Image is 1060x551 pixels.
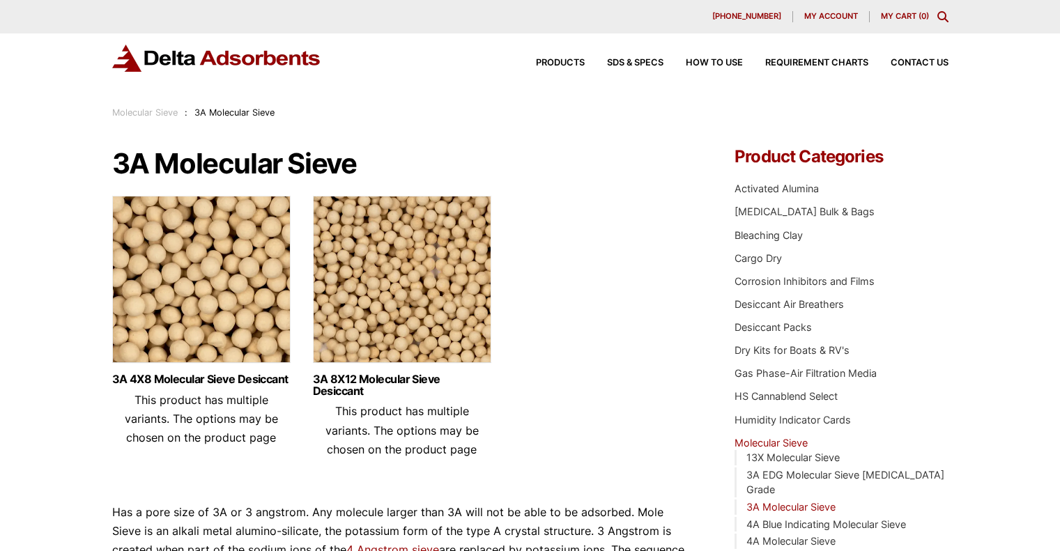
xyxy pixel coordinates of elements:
a: Desiccant Air Breathers [735,298,844,310]
a: Cargo Dry [735,252,782,264]
span: : [185,107,187,118]
a: 3A Molecular Sieve [746,501,836,513]
a: 3A EDG Molecular Sieve [MEDICAL_DATA] Grade [746,469,944,496]
span: This product has multiple variants. The options may be chosen on the product page [325,404,479,456]
span: 0 [921,11,926,21]
a: Contact Us [868,59,948,68]
span: Requirement Charts [765,59,868,68]
a: 3A 4X8 Molecular Sieve Desiccant [112,373,291,385]
span: SDS & SPECS [607,59,663,68]
h1: 3A Molecular Sieve [112,148,693,179]
span: My account [804,13,858,20]
h4: Product Categories [735,148,948,165]
div: Toggle Modal Content [937,11,948,22]
a: 4A Molecular Sieve [746,535,836,547]
a: Activated Alumina [735,183,819,194]
a: Molecular Sieve [735,437,808,449]
span: Products [536,59,585,68]
a: Dry Kits for Boats & RV's [735,344,850,356]
span: 3A Molecular Sieve [194,107,275,118]
span: Contact Us [891,59,948,68]
span: [PHONE_NUMBER] [712,13,781,20]
a: [MEDICAL_DATA] Bulk & Bags [735,205,875,217]
a: Bleaching Clay [735,229,803,241]
a: My Cart (0) [881,11,929,21]
span: This product has multiple variants. The options may be chosen on the product page [125,393,278,444]
a: HS Cannablend Select [735,390,838,402]
a: How to Use [663,59,743,68]
a: Desiccant Packs [735,321,812,333]
a: Molecular Sieve [112,107,178,118]
a: 13X Molecular Sieve [746,451,840,463]
a: [PHONE_NUMBER] [701,11,793,22]
a: Products [514,59,585,68]
a: My account [793,11,870,22]
a: Gas Phase-Air Filtration Media [735,367,877,379]
a: 4A Blue Indicating Molecular Sieve [746,518,906,530]
a: 3A 8X12 Molecular Sieve Desiccant [313,373,491,397]
a: SDS & SPECS [585,59,663,68]
a: Humidity Indicator Cards [735,414,851,426]
img: Delta Adsorbents [112,45,321,72]
span: How to Use [686,59,743,68]
a: Corrosion Inhibitors and Films [735,275,875,287]
a: Requirement Charts [743,59,868,68]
